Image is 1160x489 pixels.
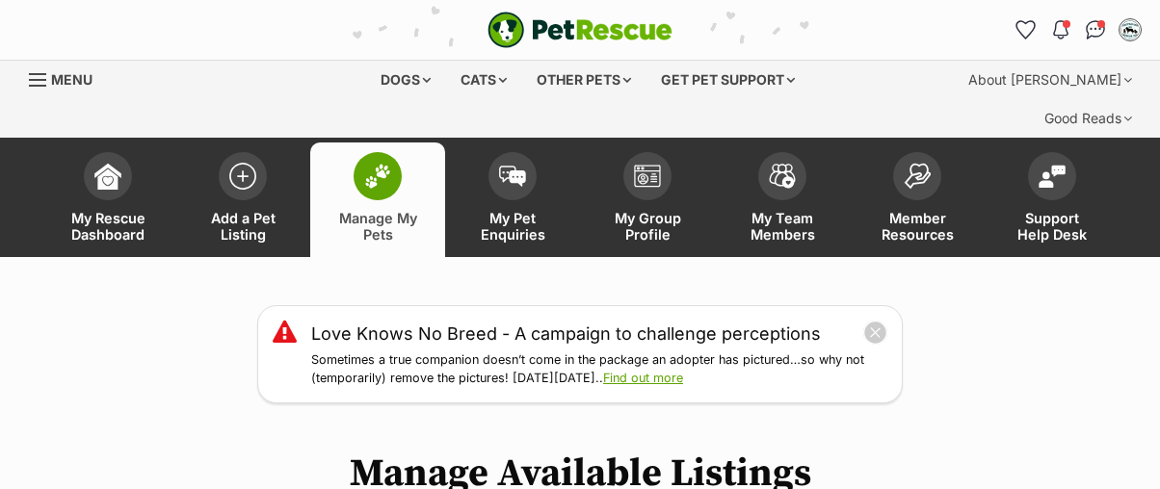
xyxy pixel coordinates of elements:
a: Love Knows No Breed - A campaign to challenge perceptions [311,321,821,347]
span: Member Resources [874,210,961,243]
img: pet-enquiries-icon-7e3ad2cf08bfb03b45e93fb7055b45f3efa6380592205ae92323e6603595dc1f.svg [499,166,526,187]
a: Menu [29,61,106,95]
div: Dogs [367,61,444,99]
span: Support Help Desk [1009,210,1095,243]
img: group-profile-icon-3fa3cf56718a62981997c0bc7e787c4b2cf8bcc04b72c1350f741eb67cf2f40e.svg [634,165,661,188]
img: notifications-46538b983faf8c2785f20acdc204bb7945ddae34d4c08c2a6579f10ce5e182be.svg [1053,20,1068,39]
img: chat-41dd97257d64d25036548639549fe6c8038ab92f7586957e7f3b1b290dea8141.svg [1086,20,1106,39]
span: My Rescue Dashboard [65,210,151,243]
a: Member Resources [850,142,985,257]
div: About [PERSON_NAME] [955,61,1146,99]
a: Conversations [1080,14,1111,45]
img: add-pet-listing-icon-0afa8454b4691262ce3f59096e99ab1cd57d4a30225e0717b998d2c9b9846f56.svg [229,163,256,190]
img: help-desk-icon-fdf02630f3aa405de69fd3d07c3f3aa587a6932b1a1747fa1d2bba05be0121f9.svg [1039,165,1066,188]
div: Cats [447,61,520,99]
a: PetRescue [488,12,672,48]
span: Add a Pet Listing [199,210,286,243]
a: My Team Members [715,142,850,257]
p: Sometimes a true companion doesn’t come in the package an adopter has pictured…so why not (tempor... [311,351,887,388]
a: Manage My Pets [310,142,445,257]
img: member-resources-icon-8e73f808a243e03378d46382f2149f9095a855e16c252ad45f914b54edf8863c.svg [904,163,931,189]
img: logo-e224e6f780fb5917bec1dbf3a21bbac754714ae5b6737aabdf751b685950b380.svg [488,12,672,48]
div: Good Reads [1031,99,1146,138]
span: Manage My Pets [334,210,421,243]
span: My Team Members [739,210,826,243]
button: Notifications [1045,14,1076,45]
button: My account [1115,14,1146,45]
button: close [863,321,887,345]
a: My Rescue Dashboard [40,142,175,257]
a: Support Help Desk [985,142,1120,257]
img: dashboard-icon-eb2f2d2d3e046f16d808141f083e7271f6b2e854fb5c12c21221c1fb7104beca.svg [94,163,121,190]
div: Other pets [523,61,645,99]
span: Menu [51,71,92,88]
a: My Pet Enquiries [445,142,580,257]
a: My Group Profile [580,142,715,257]
span: My Group Profile [604,210,691,243]
a: Favourites [1011,14,1041,45]
span: My Pet Enquiries [469,210,556,243]
a: Find out more [603,371,683,385]
a: Add a Pet Listing [175,142,310,257]
img: manage-my-pets-icon-02211641906a0b7f246fdf0571729dbe1e7629f14944591b6c1af311fb30b64b.svg [364,164,391,189]
img: Kerry & Linda profile pic [1120,20,1140,39]
ul: Account quick links [1011,14,1146,45]
img: team-members-icon-5396bd8760b3fe7c0b43da4ab00e1e3bb1a5d9ba89233759b79545d2d3fc5d0d.svg [769,164,796,189]
div: Get pet support [647,61,808,99]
